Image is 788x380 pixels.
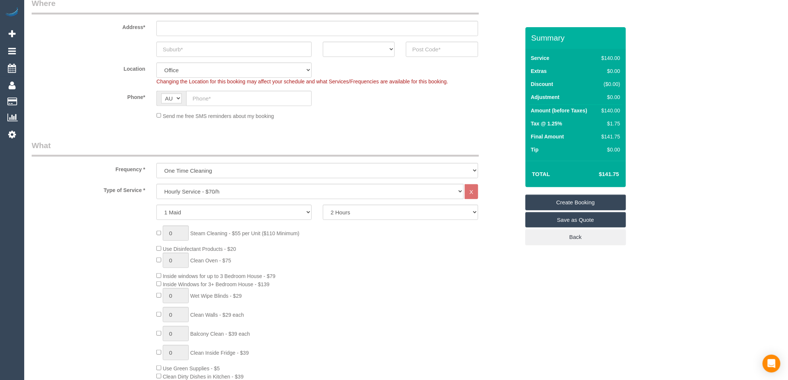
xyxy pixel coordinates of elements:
span: Clean Inside Fridge - $39 [190,350,249,356]
div: $0.00 [598,67,620,75]
div: $1.75 [598,120,620,127]
div: $0.00 [598,146,620,153]
h3: Summary [531,33,622,42]
label: Amount (before Taxes) [531,107,587,114]
span: Clean Walls - $29 each [190,312,244,318]
span: Steam Cleaning - $55 per Unit ($110 Minimum) [190,230,299,236]
a: Back [525,229,626,245]
label: Type of Service * [26,184,151,194]
span: Clean Dirty Dishes in Kitchen - $39 [163,374,244,380]
input: Post Code* [406,42,478,57]
div: $140.00 [598,54,620,62]
a: Create Booking [525,195,626,210]
span: Changing the Location for this booking may affect your schedule and what Services/Frequencies are... [156,79,448,84]
label: Adjustment [531,93,560,101]
label: Tip [531,146,539,153]
a: Save as Quote [525,212,626,228]
label: Address* [26,21,151,31]
div: $141.75 [598,133,620,140]
label: Frequency * [26,163,151,173]
label: Tax @ 1.25% [531,120,562,127]
span: Use Green Supplies - $5 [163,365,220,371]
label: Discount [531,80,553,88]
strong: Total [532,171,550,177]
img: Automaid Logo [4,7,19,18]
span: Inside Windows for 3+ Bedroom House - $139 [163,281,270,287]
div: $0.00 [598,93,620,101]
span: Clean Oven - $75 [190,258,231,264]
input: Phone* [186,91,312,106]
span: Use Disinfectant Products - $20 [163,246,236,252]
label: Final Amount [531,133,564,140]
span: Wet Wipe Blinds - $29 [190,293,242,299]
label: Extras [531,67,547,75]
input: Suburb* [156,42,312,57]
h4: $141.75 [576,171,619,178]
div: ($0.00) [598,80,620,88]
span: Send me free SMS reminders about my booking [163,113,274,119]
legend: What [32,140,479,157]
label: Service [531,54,550,62]
div: Open Intercom Messenger [763,355,781,373]
label: Location [26,63,151,73]
label: Phone* [26,91,151,101]
div: $140.00 [598,107,620,114]
span: Inside windows for up to 3 Bedroom House - $79 [163,273,276,279]
span: Balcony Clean - $39 each [190,331,250,337]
